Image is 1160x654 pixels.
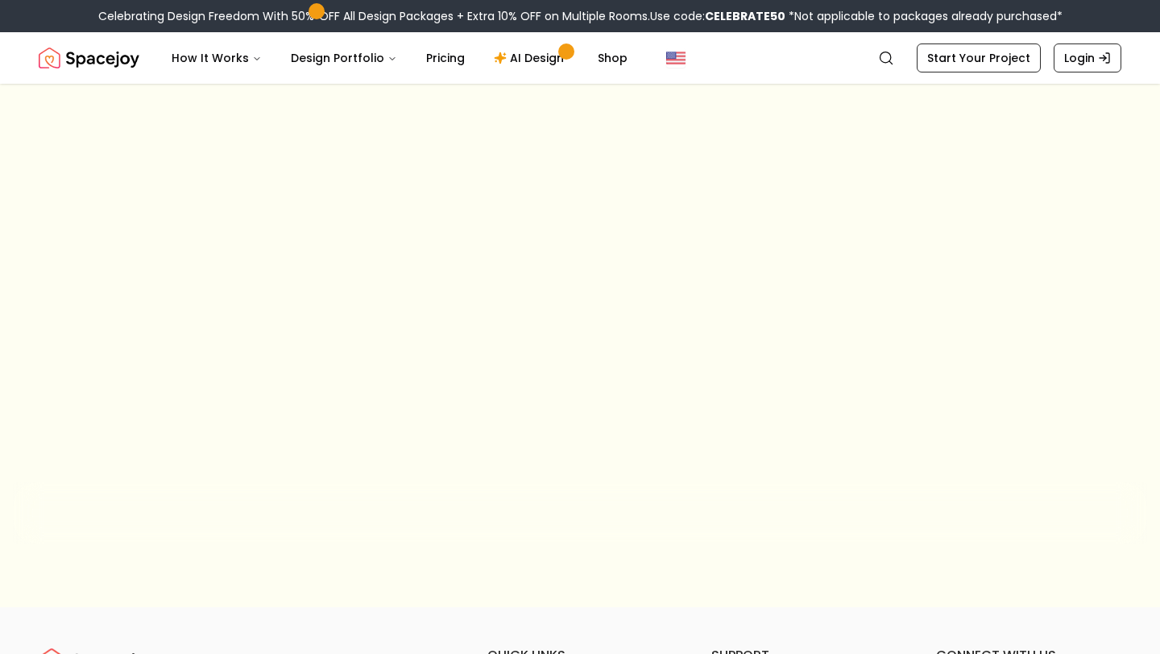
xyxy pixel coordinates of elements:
button: Design Portfolio [278,42,410,74]
img: United States [666,48,686,68]
a: AI Design [481,42,582,74]
a: Login [1054,43,1121,72]
span: Use code: [650,8,785,24]
a: Spacejoy [39,42,139,74]
b: CELEBRATE50 [705,8,785,24]
div: Celebrating Design Freedom With 50% OFF All Design Packages + Extra 10% OFF on Multiple Rooms. [98,8,1063,24]
img: Spacejoy Logo [39,42,139,74]
nav: Global [39,32,1121,84]
a: Start Your Project [917,43,1041,72]
span: *Not applicable to packages already purchased* [785,8,1063,24]
a: Pricing [413,42,478,74]
nav: Main [159,42,640,74]
a: Shop [585,42,640,74]
button: How It Works [159,42,275,74]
